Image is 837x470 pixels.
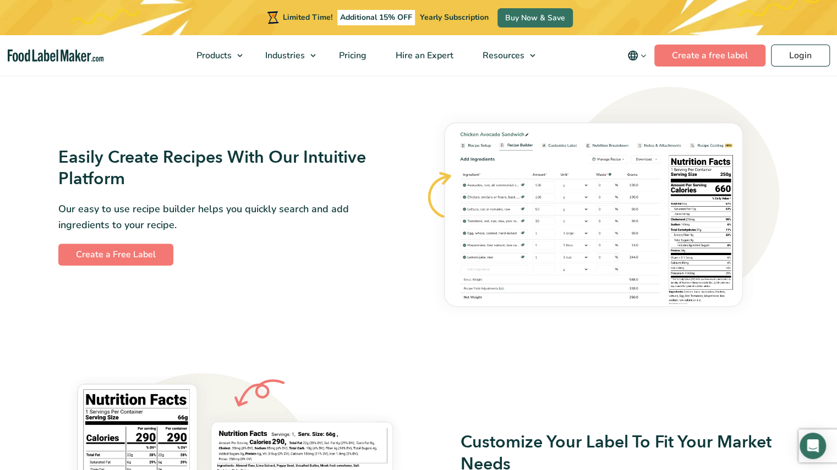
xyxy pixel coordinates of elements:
h3: Easily Create Recipes With Our Intuitive Platform [58,147,377,190]
span: Yearly Subscription [420,12,489,23]
span: Additional 15% OFF [337,10,415,25]
span: Products [193,49,233,62]
a: Pricing [324,35,378,76]
span: Industries [262,49,306,62]
a: Create a Free Label [58,244,173,266]
div: Open Intercom Messenger [800,433,826,459]
span: Limited Time! [283,12,332,23]
a: Hire an Expert [381,35,465,76]
span: Hire an Expert [392,49,454,62]
a: Products [182,35,248,76]
a: Create a free label [654,45,765,67]
a: Buy Now & Save [497,8,573,27]
span: Pricing [335,49,367,62]
a: Login [771,45,830,67]
span: Resources [479,49,525,62]
p: Our easy to use recipe builder helps you quickly search and add ingredients to your recipe. [58,201,377,233]
a: Resources [468,35,540,76]
a: Industries [251,35,321,76]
